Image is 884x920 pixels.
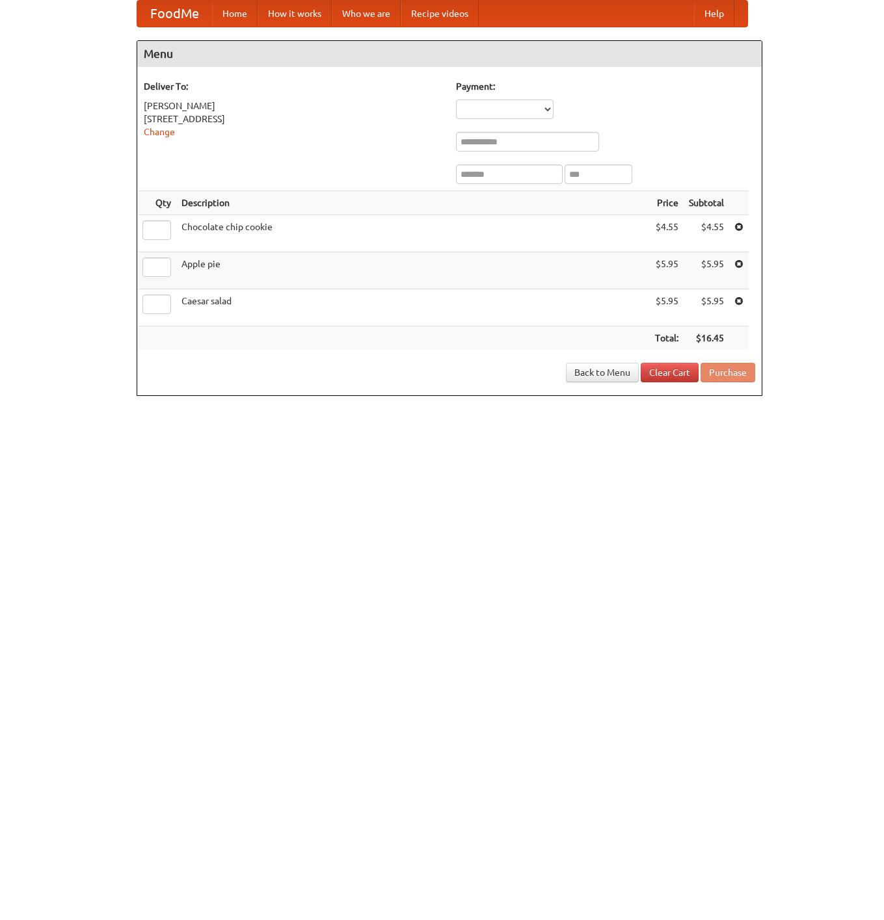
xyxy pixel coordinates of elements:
[650,191,684,215] th: Price
[684,215,729,252] td: $4.55
[332,1,401,27] a: Who we are
[144,127,175,137] a: Change
[176,191,650,215] th: Description
[684,252,729,289] td: $5.95
[137,191,176,215] th: Qty
[684,326,729,350] th: $16.45
[701,363,755,382] button: Purchase
[258,1,332,27] a: How it works
[137,41,762,67] h4: Menu
[650,215,684,252] td: $4.55
[641,363,699,382] a: Clear Cart
[650,289,684,326] td: $5.95
[144,112,443,125] div: [STREET_ADDRESS]
[176,252,650,289] td: Apple pie
[176,215,650,252] td: Chocolate chip cookie
[212,1,258,27] a: Home
[456,80,755,93] h5: Payment:
[144,80,443,93] h5: Deliver To:
[650,326,684,350] th: Total:
[684,289,729,326] td: $5.95
[566,363,639,382] a: Back to Menu
[137,1,212,27] a: FoodMe
[176,289,650,326] td: Caesar salad
[684,191,729,215] th: Subtotal
[650,252,684,289] td: $5.95
[694,1,734,27] a: Help
[401,1,479,27] a: Recipe videos
[144,99,443,112] div: [PERSON_NAME]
